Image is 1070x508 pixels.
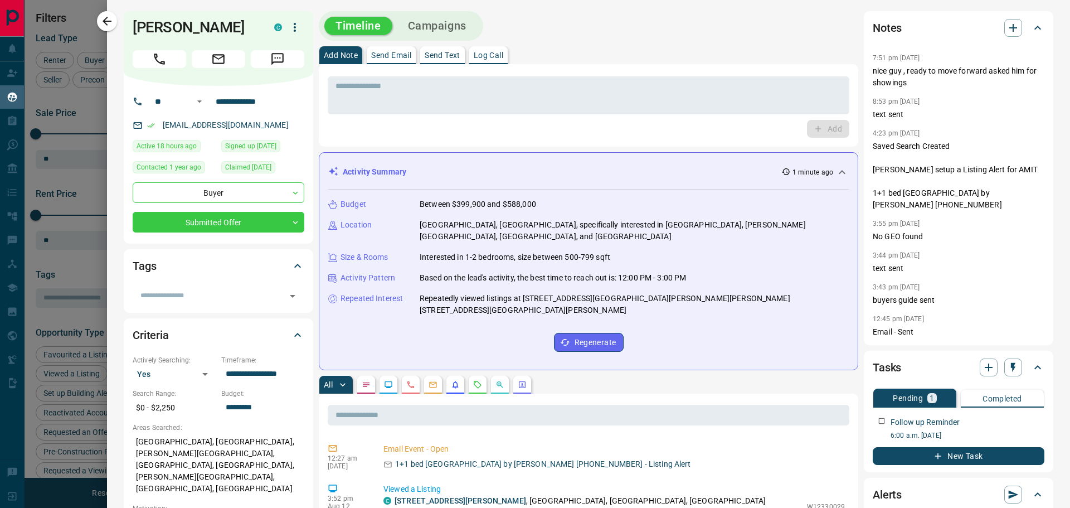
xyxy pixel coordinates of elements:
[133,182,304,203] div: Buyer
[225,141,276,152] span: Signed up [DATE]
[341,293,403,304] p: Repeated Interest
[873,98,920,105] p: 8:53 pm [DATE]
[133,355,216,365] p: Actively Searching:
[474,51,503,59] p: Log Call
[420,272,686,284] p: Based on the lead's activity, the best time to reach out is: 12:00 PM - 3:00 PM
[133,161,216,177] div: Wed Apr 03 2024
[251,50,304,68] span: Message
[893,394,923,402] p: Pending
[873,109,1044,120] p: text sent
[137,162,201,173] span: Contacted 1 year ago
[133,389,216,399] p: Search Range:
[133,253,304,279] div: Tags
[341,251,388,263] p: Size & Rooms
[133,433,304,498] p: [GEOGRAPHIC_DATA], [GEOGRAPHIC_DATA], [PERSON_NAME][GEOGRAPHIC_DATA], [GEOGRAPHIC_DATA], [GEOGRAP...
[362,380,371,389] svg: Notes
[873,19,902,37] h2: Notes
[873,486,902,504] h2: Alerts
[873,283,920,291] p: 3:43 pm [DATE]
[341,219,372,231] p: Location
[554,333,624,352] button: Regenerate
[133,322,304,349] div: Criteria
[371,51,411,59] p: Send Email
[193,95,206,108] button: Open
[221,161,304,177] div: Wed Apr 03 2024
[495,380,504,389] svg: Opportunities
[324,381,333,389] p: All
[420,199,536,210] p: Between $399,900 and $588,000
[983,395,1022,403] p: Completed
[518,380,527,389] svg: Agent Actions
[873,359,901,376] h2: Tasks
[425,51,460,59] p: Send Text
[324,51,358,59] p: Add Note
[873,65,1044,89] p: nice guy , ready to move forward asked him for showings
[133,326,169,344] h2: Criteria
[341,272,395,284] p: Activity Pattern
[429,380,437,389] svg: Emails
[873,263,1044,274] p: text sent
[420,251,610,263] p: Interested in 1-2 bedrooms, size between 500-799 sqft
[133,365,216,383] div: Yes
[930,394,934,402] p: 1
[133,257,156,275] h2: Tags
[133,50,186,68] span: Call
[395,496,526,505] a: [STREET_ADDRESS][PERSON_NAME]
[133,212,304,233] div: Submitted Offer
[137,141,197,152] span: Active 18 hours ago
[395,495,766,507] p: , [GEOGRAPHIC_DATA], [GEOGRAPHIC_DATA], [GEOGRAPHIC_DATA]
[792,167,833,177] p: 1 minute ago
[873,315,924,323] p: 12:45 pm [DATE]
[473,380,482,389] svg: Requests
[163,120,289,129] a: [EMAIL_ADDRESS][DOMAIN_NAME]
[383,443,845,455] p: Email Event - Open
[221,389,304,399] p: Budget:
[328,162,849,182] div: Activity Summary1 minute ago
[397,17,478,35] button: Campaigns
[133,423,304,433] p: Areas Searched:
[133,18,257,36] h1: [PERSON_NAME]
[873,326,1044,350] p: Email - Sent Buyer's Guide [PERSON_NAME]
[328,462,367,470] p: [DATE]
[873,220,920,228] p: 3:55 pm [DATE]
[451,380,460,389] svg: Listing Alerts
[133,399,216,417] p: $0 - $2,250
[147,122,155,129] svg: Email Verified
[324,17,392,35] button: Timeline
[274,23,282,31] div: condos.ca
[221,140,304,156] div: Thu May 14 2020
[420,293,849,316] p: Repeatedly viewed listings at [STREET_ADDRESS][GEOGRAPHIC_DATA][PERSON_NAME][PERSON_NAME][STREET_...
[328,495,367,502] p: 3:52 pm
[225,162,271,173] span: Claimed [DATE]
[341,199,366,210] p: Budget
[133,140,216,156] div: Tue Aug 12 2025
[873,231,1044,243] p: No GEO found
[891,430,1044,441] p: 6:00 a.m. [DATE]
[406,380,415,389] svg: Calls
[873,129,920,137] p: 4:23 pm [DATE]
[873,141,1044,211] p: Saved Search Created [PERSON_NAME] setup a Listing Alert for AMIT 1+1 bed [GEOGRAPHIC_DATA] by [P...
[420,219,849,243] p: [GEOGRAPHIC_DATA], [GEOGRAPHIC_DATA], specifically interested in [GEOGRAPHIC_DATA], [PERSON_NAME]...
[873,294,1044,306] p: buyers guide sent
[873,354,1044,381] div: Tasks
[873,14,1044,41] div: Notes
[873,481,1044,508] div: Alerts
[285,288,300,304] button: Open
[873,447,1044,465] button: New Task
[873,251,920,259] p: 3:44 pm [DATE]
[873,54,920,62] p: 7:51 pm [DATE]
[383,497,391,505] div: condos.ca
[221,355,304,365] p: Timeframe:
[383,483,845,495] p: Viewed a Listing
[891,417,960,428] p: Follow up Reminder
[343,166,406,178] p: Activity Summary
[384,380,393,389] svg: Lead Browsing Activity
[192,50,245,68] span: Email
[395,458,691,470] p: 1+1 bed [GEOGRAPHIC_DATA] by [PERSON_NAME] [PHONE_NUMBER] - Listing Alert
[328,454,367,462] p: 12:27 am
